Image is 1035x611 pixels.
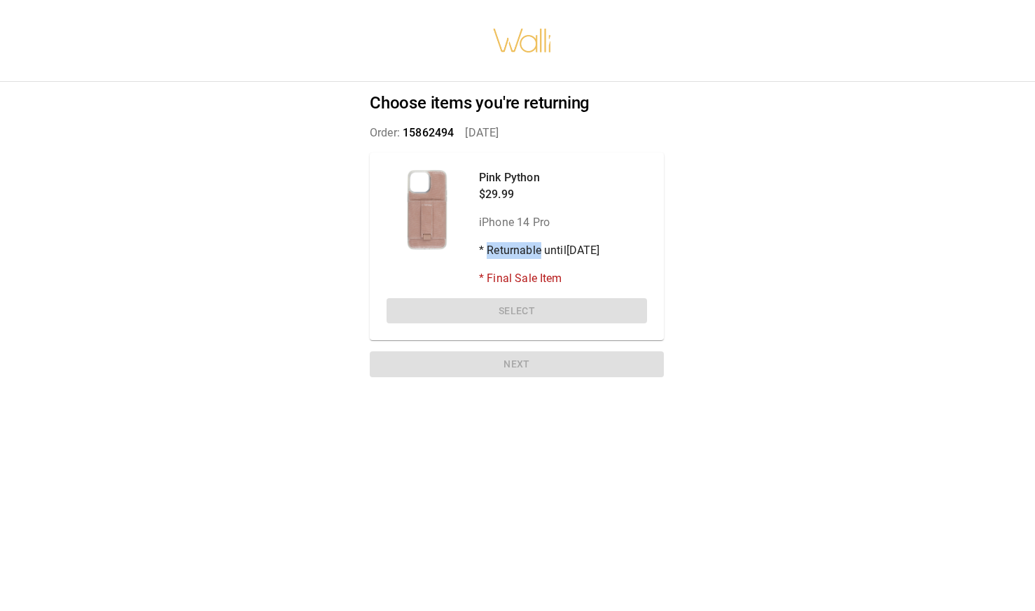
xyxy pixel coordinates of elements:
[479,214,600,231] p: iPhone 14 Pro
[492,10,553,71] img: walli-inc.myshopify.com
[479,186,600,203] p: $29.99
[479,242,600,259] p: * Returnable until [DATE]
[403,126,454,139] span: 15862494
[479,270,600,287] p: * Final Sale Item
[479,169,600,186] p: Pink Python
[370,93,664,113] h2: Choose items you're returning
[370,125,664,141] p: Order: [DATE]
